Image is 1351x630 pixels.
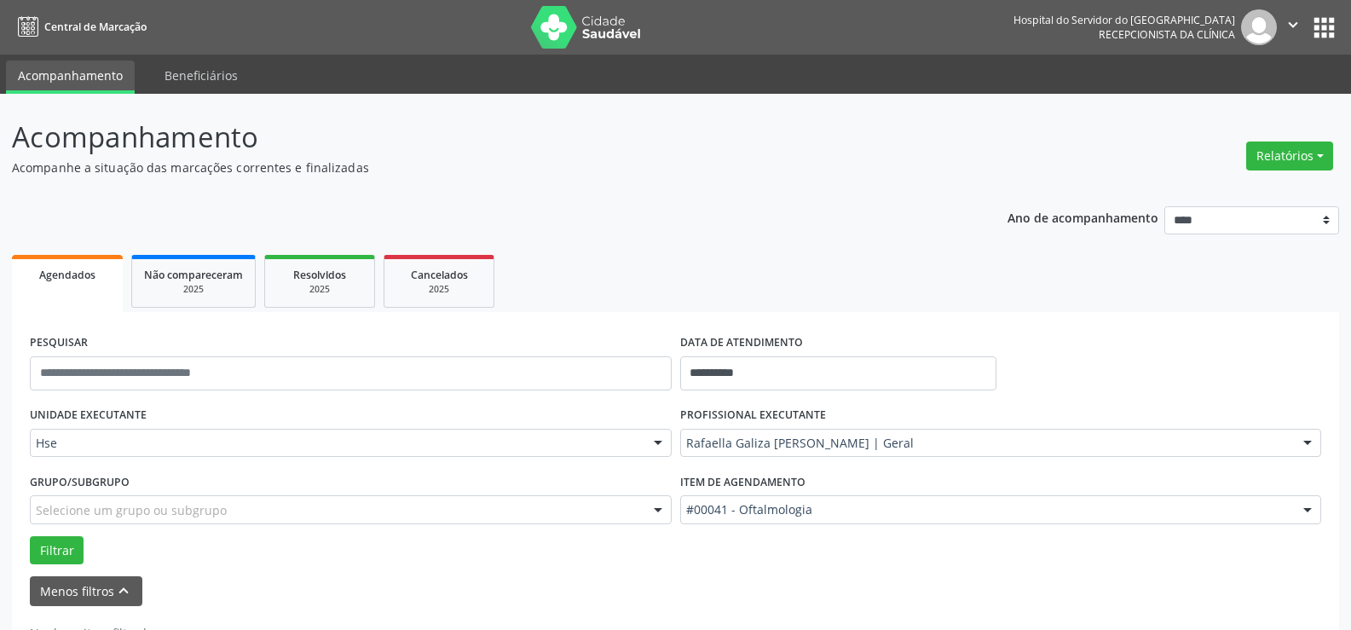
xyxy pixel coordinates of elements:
[12,159,941,176] p: Acompanhe a situação das marcações correntes e finalizadas
[1099,27,1235,42] span: Recepcionista da clínica
[680,469,805,495] label: Item de agendamento
[1241,9,1277,45] img: img
[144,283,243,296] div: 2025
[680,402,826,429] label: PROFISSIONAL EXECUTANTE
[44,20,147,34] span: Central de Marcação
[1007,206,1158,228] p: Ano de acompanhamento
[153,61,250,90] a: Beneficiários
[1013,13,1235,27] div: Hospital do Servidor do [GEOGRAPHIC_DATA]
[1309,13,1339,43] button: apps
[686,435,1287,452] span: Rafaella Galiza [PERSON_NAME] | Geral
[680,330,803,356] label: DATA DE ATENDIMENTO
[144,268,243,282] span: Não compareceram
[12,13,147,41] a: Central de Marcação
[30,536,84,565] button: Filtrar
[30,330,88,356] label: PESQUISAR
[114,581,133,600] i: keyboard_arrow_up
[411,268,468,282] span: Cancelados
[30,469,130,495] label: Grupo/Subgrupo
[30,576,142,606] button: Menos filtroskeyboard_arrow_up
[277,283,362,296] div: 2025
[293,268,346,282] span: Resolvidos
[6,61,135,94] a: Acompanhamento
[686,501,1287,518] span: #00041 - Oftalmologia
[36,435,637,452] span: Hse
[12,116,941,159] p: Acompanhamento
[36,501,227,519] span: Selecione um grupo ou subgrupo
[39,268,95,282] span: Agendados
[1284,15,1302,34] i: 
[1246,142,1333,171] button: Relatórios
[396,283,482,296] div: 2025
[1277,9,1309,45] button: 
[30,402,147,429] label: UNIDADE EXECUTANTE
